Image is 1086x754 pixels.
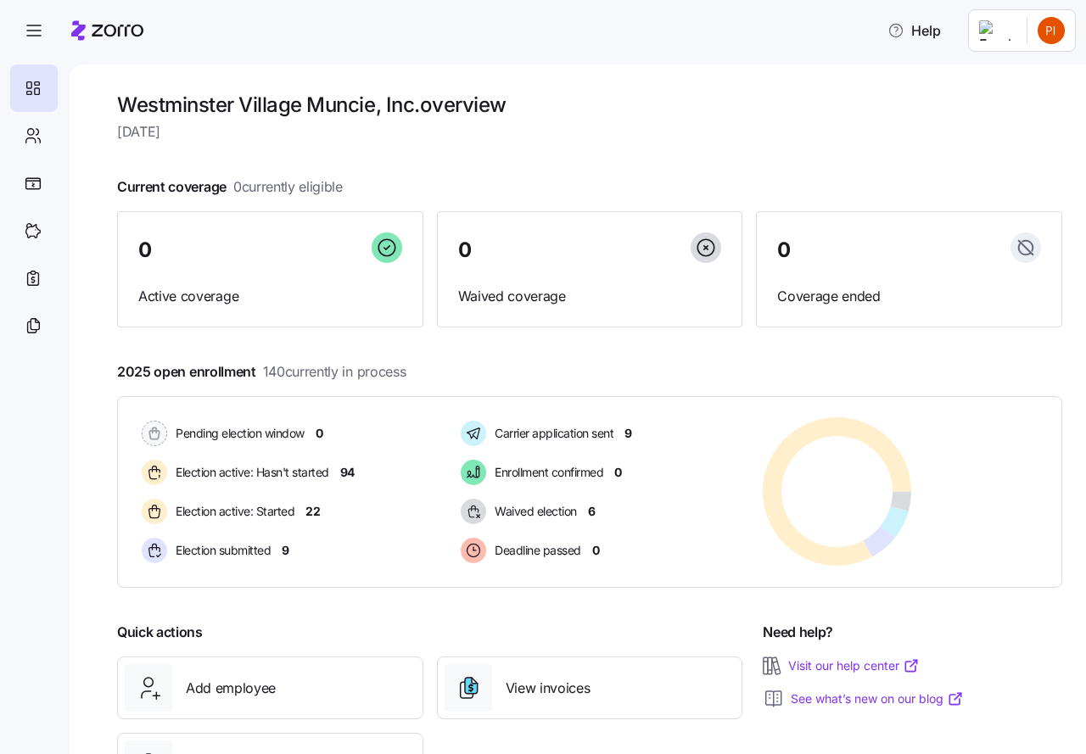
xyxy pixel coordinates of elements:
[138,240,152,260] span: 0
[171,464,329,481] span: Election active: Hasn't started
[788,657,920,674] a: Visit our help center
[138,286,402,307] span: Active coverage
[887,20,941,41] span: Help
[171,425,305,442] span: Pending election window
[490,503,577,520] span: Waived election
[117,176,343,198] span: Current coverage
[282,542,289,559] span: 9
[490,425,613,442] span: Carrier application sent
[233,176,343,198] span: 0 currently eligible
[506,678,591,699] span: View invoices
[791,690,964,707] a: See what’s new on our blog
[614,464,622,481] span: 0
[979,20,1013,41] img: Employer logo
[458,240,472,260] span: 0
[588,503,596,520] span: 6
[186,678,276,699] span: Add employee
[763,622,833,643] span: Need help?
[458,286,722,307] span: Waived coverage
[490,542,581,559] span: Deadline passed
[117,121,1062,142] span: [DATE]
[592,542,600,559] span: 0
[874,14,954,47] button: Help
[117,361,406,383] span: 2025 open enrollment
[777,286,1041,307] span: Coverage ended
[171,503,294,520] span: Election active: Started
[777,240,791,260] span: 0
[305,503,320,520] span: 22
[263,361,406,383] span: 140 currently in process
[117,622,203,643] span: Quick actions
[117,92,1062,118] h1: Westminster Village Muncie, Inc. overview
[171,542,271,559] span: Election submitted
[490,464,603,481] span: Enrollment confirmed
[1038,17,1065,44] img: 24d6825ccf4887a4818050cadfd93e6d
[340,464,355,481] span: 94
[624,425,632,442] span: 9
[316,425,323,442] span: 0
